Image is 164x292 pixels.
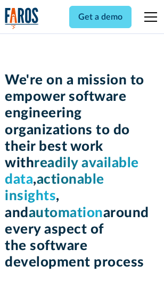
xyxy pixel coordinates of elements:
div: menu [138,4,159,30]
a: Get a demo [69,6,132,28]
span: actionable insights [5,173,104,203]
span: readily available data [5,156,139,186]
span: automation [29,206,103,220]
a: home [5,7,39,29]
h1: We're on a mission to empower software engineering organizations to do their best work with , , a... [5,72,159,271]
img: Logo of the analytics and reporting company Faros. [5,7,39,29]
